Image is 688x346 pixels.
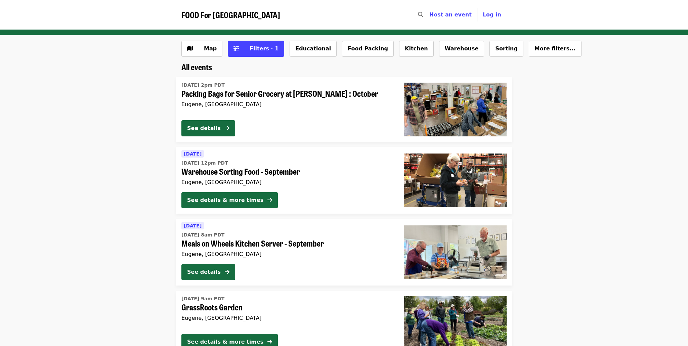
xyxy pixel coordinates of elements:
button: Sorting [489,41,523,57]
i: arrow-right icon [225,269,229,275]
i: arrow-right icon [267,197,272,203]
button: Log in [477,8,507,21]
span: More filters... [534,45,576,52]
button: Show map view [181,41,222,57]
div: Eugene, [GEOGRAPHIC_DATA] [181,101,393,107]
button: Educational [290,41,337,57]
i: arrow-right icon [225,125,229,131]
a: Host an event [429,11,472,18]
time: [DATE] 12pm PDT [181,160,228,167]
img: Packing Bags for Senior Grocery at Bailey Hill : October organized by FOOD For Lane County [404,83,507,136]
i: sliders-h icon [233,45,239,52]
div: See details & more times [187,338,263,346]
span: Warehouse Sorting Food - September [181,167,393,176]
span: Meals on Wheels Kitchen Server - September [181,239,393,248]
button: Kitchen [399,41,434,57]
span: Packing Bags for Senior Grocery at [PERSON_NAME] : October [181,89,393,98]
button: More filters... [529,41,582,57]
div: Eugene, [GEOGRAPHIC_DATA] [181,251,393,257]
button: See details [181,264,235,280]
div: Eugene, [GEOGRAPHIC_DATA] [181,179,393,185]
button: See details [181,120,235,136]
button: See details & more times [181,192,278,208]
input: Search [427,7,433,23]
span: GrassRoots Garden [181,302,393,312]
div: Eugene, [GEOGRAPHIC_DATA] [181,315,393,321]
button: Food Packing [342,41,394,57]
div: See details & more times [187,196,263,204]
a: See details for "Packing Bags for Senior Grocery at Bailey Hill : October" [176,77,512,142]
i: arrow-right icon [267,339,272,345]
div: See details [187,124,221,132]
a: See details for "Warehouse Sorting Food - September" [176,147,512,214]
span: All events [181,61,212,73]
span: Log in [483,11,501,18]
i: map icon [187,45,193,52]
img: Warehouse Sorting Food - September organized by FOOD For Lane County [404,154,507,207]
time: [DATE] 2pm PDT [181,82,225,89]
button: Warehouse [439,41,484,57]
i: search icon [418,11,423,18]
span: FOOD For [GEOGRAPHIC_DATA] [181,9,280,20]
a: FOOD For [GEOGRAPHIC_DATA] [181,10,280,20]
button: Filters (1 selected) [228,41,284,57]
span: [DATE] [184,223,202,228]
time: [DATE] 8am PDT [181,231,224,239]
div: See details [187,268,221,276]
img: Meals on Wheels Kitchen Server - September organized by FOOD For Lane County [404,225,507,279]
a: See details for "Meals on Wheels Kitchen Server - September" [176,219,512,286]
span: [DATE] [184,151,202,157]
span: Map [204,45,217,52]
time: [DATE] 9am PDT [181,295,224,302]
span: Filters · 1 [250,45,278,52]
